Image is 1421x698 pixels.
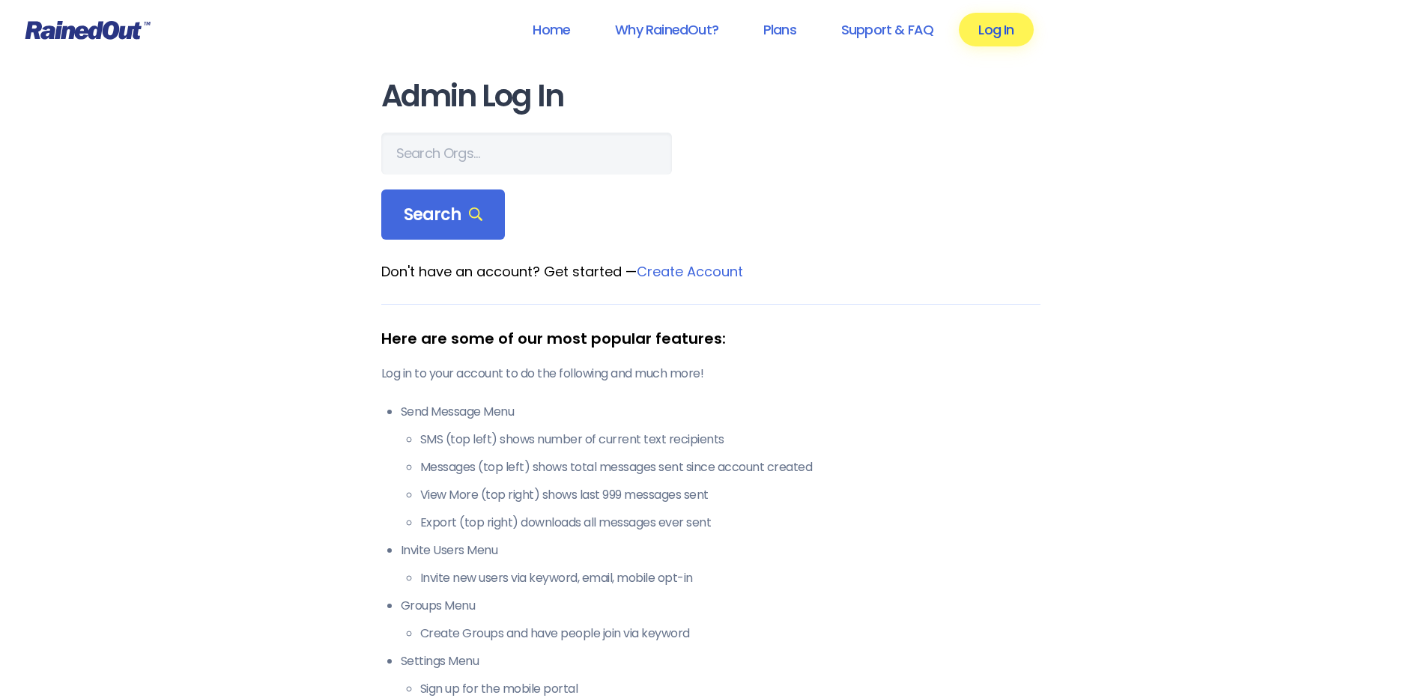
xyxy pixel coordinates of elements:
a: Support & FAQ [822,13,953,46]
li: Export (top right) downloads all messages ever sent [420,514,1040,532]
a: Home [513,13,590,46]
li: Create Groups and have people join via keyword [420,625,1040,643]
p: Log in to your account to do the following and much more! [381,365,1040,383]
li: Send Message Menu [401,403,1040,532]
li: Messages (top left) shows total messages sent since account created [420,458,1040,476]
input: Search Orgs… [381,133,672,174]
div: Here are some of our most popular features: [381,327,1040,350]
div: Search [381,189,506,240]
span: Search [404,204,483,225]
a: Plans [744,13,816,46]
li: Invite new users via keyword, email, mobile opt-in [420,569,1040,587]
li: View More (top right) shows last 999 messages sent [420,486,1040,504]
a: Why RainedOut? [596,13,738,46]
li: Groups Menu [401,597,1040,643]
a: Create Account [637,262,743,281]
li: Invite Users Menu [401,541,1040,587]
li: SMS (top left) shows number of current text recipients [420,431,1040,449]
a: Log In [959,13,1033,46]
li: Sign up for the mobile portal [420,680,1040,698]
h1: Admin Log In [381,79,1040,113]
